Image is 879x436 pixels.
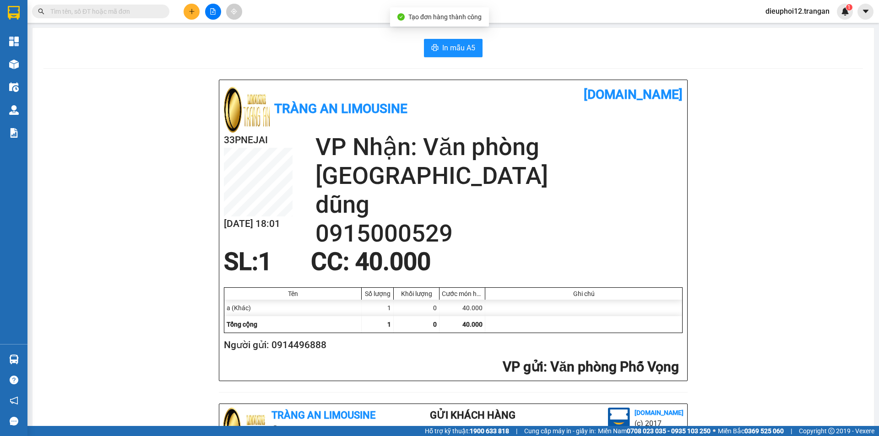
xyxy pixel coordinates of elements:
[10,396,18,405] span: notification
[189,8,195,15] span: plus
[442,42,475,54] span: In mẫu A5
[315,219,683,248] h2: 0915000529
[227,290,359,297] div: Tên
[430,409,515,421] b: Gửi khách hàng
[184,4,200,20] button: plus
[50,6,158,16] input: Tìm tên, số ĐT hoặc mã đơn
[315,190,683,219] h2: dũng
[10,376,18,384] span: question-circle
[274,101,407,116] b: Tràng An Limousine
[635,409,684,416] b: [DOMAIN_NAME]
[608,408,630,430] img: logo.jpg
[224,300,362,316] div: a (Khác)
[791,426,792,436] span: |
[224,87,270,133] img: logo.jpg
[424,39,483,57] button: printerIn mẫu A5
[394,300,439,316] div: 0
[387,321,391,328] span: 1
[847,4,851,11] span: 1
[857,4,874,20] button: caret-down
[439,300,485,316] div: 40.000
[433,321,437,328] span: 0
[718,426,784,436] span: Miền Bắc
[9,59,19,69] img: warehouse-icon
[224,133,293,148] h2: 33PNEJAI
[425,426,509,436] span: Hỗ trợ kỹ thuật:
[9,82,19,92] img: warehouse-icon
[8,6,20,20] img: logo-vxr
[224,358,679,377] h2: : Văn phòng Phố Vọng
[470,427,509,435] strong: 1900 633 818
[408,13,482,21] span: Tạo đơn hàng thành công
[9,355,19,364] img: warehouse-icon
[271,425,279,433] span: environment
[10,417,18,425] span: message
[9,37,19,46] img: dashboard-icon
[584,87,683,102] b: [DOMAIN_NAME]
[744,427,784,435] strong: 0369 525 060
[828,428,835,434] span: copyright
[442,290,483,297] div: Cước món hàng
[224,338,679,353] h2: Người gửi: 0914496888
[271,409,375,421] b: Tràng An Limousine
[364,290,391,297] div: Số lượng
[841,7,849,16] img: icon-new-feature
[397,13,405,21] span: check-circle
[488,290,680,297] div: Ghi chú
[205,4,221,20] button: file-add
[862,7,870,16] span: caret-down
[431,44,439,53] span: printer
[38,8,44,15] span: search
[9,128,19,138] img: solution-icon
[627,427,711,435] strong: 0708 023 035 - 0935 103 250
[258,248,272,276] span: 1
[503,359,543,375] span: VP gửi
[227,321,257,328] span: Tổng cộng
[226,4,242,20] button: aim
[524,426,596,436] span: Cung cấp máy in - giấy in:
[305,248,436,275] div: CC : 40.000
[396,290,437,297] div: Khối lượng
[598,426,711,436] span: Miền Nam
[9,105,19,115] img: warehouse-icon
[758,5,837,17] span: dieuphoi12.trangan
[231,8,237,15] span: aim
[846,4,852,11] sup: 1
[210,8,216,15] span: file-add
[713,429,716,433] span: ⚪️
[462,321,483,328] span: 40.000
[516,426,517,436] span: |
[635,418,684,429] li: (c) 2017
[224,248,258,276] span: SL:
[362,300,394,316] div: 1
[224,216,293,231] h2: [DATE] 18:01
[315,133,683,190] h2: VP Nhận: Văn phòng [GEOGRAPHIC_DATA]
